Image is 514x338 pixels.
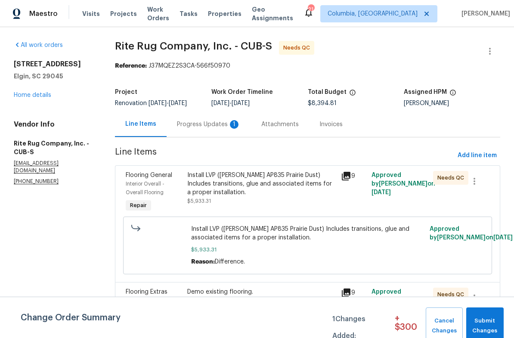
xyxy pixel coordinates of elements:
[126,172,172,178] span: Flooring General
[191,259,215,265] span: Reason:
[471,316,499,336] span: Submit Changes
[232,100,250,106] span: [DATE]
[115,148,454,164] span: Line Items
[458,150,497,161] span: Add line item
[308,5,314,14] div: 21
[115,89,137,95] h5: Project
[437,290,468,299] span: Needs QC
[14,92,51,98] a: Home details
[372,189,391,195] span: [DATE]
[149,100,187,106] span: -
[127,201,150,210] span: Repair
[14,179,59,184] chrome_annotation: [PHONE_NUMBER]
[187,288,336,296] div: Demo existing flooring.
[169,100,187,106] span: [DATE]
[437,174,468,182] span: Needs QC
[14,120,94,129] h4: Vendor Info
[14,42,63,48] a: All work orders
[349,89,356,100] span: The total cost of line items that have been proposed by Opendoor. This sum includes line items th...
[29,9,58,18] span: Maestro
[115,100,187,106] span: Renovation
[372,289,435,312] span: Approved by [PERSON_NAME] on
[261,120,299,129] div: Attachments
[454,148,500,164] button: Add line item
[149,100,167,106] span: [DATE]
[191,225,424,242] span: Install LVP ([PERSON_NAME] AP835 Prairie Dust) Includes transitions, glue and associated items fo...
[14,72,94,81] h5: Elgin, SC 29045
[341,288,366,298] div: 9
[211,89,273,95] h5: Work Order Timeline
[449,89,456,100] span: The hpm assigned to this work order.
[430,316,458,336] span: Cancel Changes
[147,5,169,22] span: Work Orders
[230,120,238,129] div: 1
[211,100,229,106] span: [DATE]
[126,181,164,195] span: Interior Overall - Overall Flooring
[252,5,293,22] span: Geo Assignments
[493,235,513,241] span: [DATE]
[308,89,347,95] h5: Total Budget
[208,9,242,18] span: Properties
[404,89,447,95] h5: Assigned HPM
[14,139,94,156] h5: Rite Rug Company, Inc. - CUB-S
[125,120,156,128] div: Line Items
[110,9,137,18] span: Projects
[115,62,500,70] div: J37MQEZ2S3CA-566f50970
[341,171,366,181] div: 9
[308,100,337,106] span: $8,394.81
[82,9,100,18] span: Visits
[458,9,510,18] span: [PERSON_NAME]
[404,100,500,106] div: [PERSON_NAME]
[319,120,343,129] div: Invoices
[14,60,94,68] h2: [STREET_ADDRESS]
[430,226,513,241] span: Approved by [PERSON_NAME] on
[191,245,424,254] span: $5,933.31
[115,41,272,51] span: Rite Rug Company, Inc. - CUB-S
[187,198,211,204] span: $5,933.31
[372,172,435,195] span: Approved by [PERSON_NAME] on
[126,289,167,295] span: Flooring Extras
[115,63,147,69] b: Reference:
[283,43,313,52] span: Needs QC
[328,9,418,18] span: Columbia, [GEOGRAPHIC_DATA]
[180,11,198,17] span: Tasks
[14,161,59,174] chrome_annotation: [EMAIL_ADDRESS][DOMAIN_NAME]
[215,259,245,265] span: Difference.
[177,120,241,129] div: Progress Updates
[187,171,336,197] div: Install LVP ([PERSON_NAME] AP835 Prairie Dust) Includes transitions, glue and associated items fo...
[211,100,250,106] span: -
